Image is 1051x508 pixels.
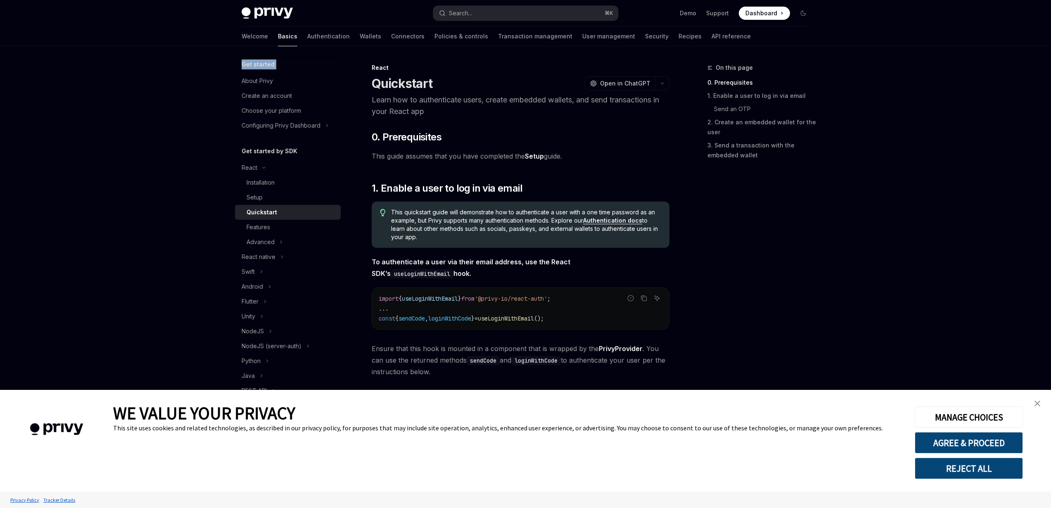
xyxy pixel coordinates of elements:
span: } [471,315,474,322]
span: WE VALUE YOUR PRIVACY [113,402,295,424]
a: Tracker Details [41,493,77,507]
span: import [379,295,399,302]
button: Copy the contents from the code block [638,293,649,304]
button: Toggle Android section [235,279,341,294]
span: 0. Prerequisites [372,131,441,144]
div: Setup [247,192,263,202]
span: const [379,315,395,322]
a: 1. Enable a user to log in via email [707,89,816,102]
span: = [474,315,478,322]
span: { [399,295,402,302]
a: Connectors [391,26,425,46]
span: On this page [716,63,753,73]
span: ⌘ K [605,10,613,17]
a: Recipes [679,26,702,46]
span: This quickstart guide will demonstrate how to authenticate a user with a one time password as an ... [391,208,661,241]
a: About Privy [235,74,341,88]
span: useLoginWithEmail [402,295,458,302]
span: '@privy-io/react-auth' [474,295,547,302]
a: Choose your platform [235,103,341,118]
div: Java [242,371,255,381]
button: Toggle dark mode [797,7,810,20]
a: Support [706,9,729,17]
a: 0. Prerequisites [707,76,816,89]
a: User management [582,26,635,46]
a: Basics [278,26,297,46]
a: Send an OTP [707,102,816,116]
div: About Privy [242,76,273,86]
button: Toggle Configuring Privy Dashboard section [235,118,341,133]
a: Installation [235,175,341,190]
a: Authentication docs [583,217,642,224]
button: MANAGE CHOICES [915,406,1023,428]
span: , [425,315,428,322]
div: Search... [449,8,472,18]
button: Toggle NodeJS section [235,324,341,339]
button: REJECT ALL [915,458,1023,479]
button: Toggle React section [235,160,341,175]
svg: Tip [380,209,386,216]
div: React native [242,252,275,262]
button: Toggle Flutter section [235,294,341,309]
img: company logo [12,411,101,447]
span: } [458,295,461,302]
div: Features [247,222,270,232]
button: Toggle React native section [235,249,341,264]
a: Create an account [235,88,341,103]
h5: Get started by SDK [242,146,297,156]
div: Advanced [247,237,275,247]
a: Transaction management [498,26,572,46]
span: 1. Enable a user to log in via email [372,182,522,195]
button: AGREE & PROCEED [915,432,1023,453]
div: REST API [242,386,267,396]
a: Privacy Policy [8,493,41,507]
div: Android [242,282,263,292]
button: Open in ChatGPT [585,76,655,90]
a: Setup [525,152,544,161]
span: loginWithCode [428,315,471,322]
a: Features [235,220,341,235]
a: 2. Create an embedded wallet for the user [707,116,816,139]
button: Toggle Unity section [235,309,341,324]
code: useLoginWithEmail [391,269,453,278]
p: Learn how to authenticate users, create embedded wallets, and send transactions in your React app [372,94,669,117]
strong: To authenticate a user via their email address, use the React SDK’s hook. [372,258,570,278]
div: Create an account [242,91,292,101]
div: Python [242,356,261,366]
button: Toggle Java section [235,368,341,383]
button: Toggle REST API section [235,383,341,398]
a: Welcome [242,26,268,46]
div: This site uses cookies and related technologies, as described in our privacy policy, for purposes... [113,424,902,432]
img: dark logo [242,7,293,19]
div: React [372,64,669,72]
a: Security [645,26,669,46]
div: Unity [242,311,255,321]
a: Setup [235,190,341,205]
span: { [395,315,399,322]
img: close banner [1034,401,1040,406]
div: Swift [242,267,255,277]
a: API reference [712,26,751,46]
a: Policies & controls [434,26,488,46]
a: Dashboard [739,7,790,20]
h5: Get started [242,59,275,69]
div: Flutter [242,297,259,306]
button: Open search [433,6,618,21]
span: Dashboard [745,9,777,17]
div: Configuring Privy Dashboard [242,121,320,131]
span: (); [534,315,544,322]
div: Choose your platform [242,106,301,116]
a: close banner [1029,395,1046,412]
span: ... [379,305,389,312]
span: sendCode [399,315,425,322]
div: NodeJS (server-auth) [242,341,301,351]
span: This guide assumes that you have completed the guide. [372,150,669,162]
button: Toggle Swift section [235,264,341,279]
a: Authentication [307,26,350,46]
button: Report incorrect code [625,293,636,304]
div: Quickstart [247,207,277,217]
button: Toggle Python section [235,354,341,368]
code: sendCode [467,356,500,365]
code: loginWithCode [511,356,561,365]
span: Ensure that this hook is mounted in a component that is wrapped by the . You can use the returned... [372,343,669,377]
